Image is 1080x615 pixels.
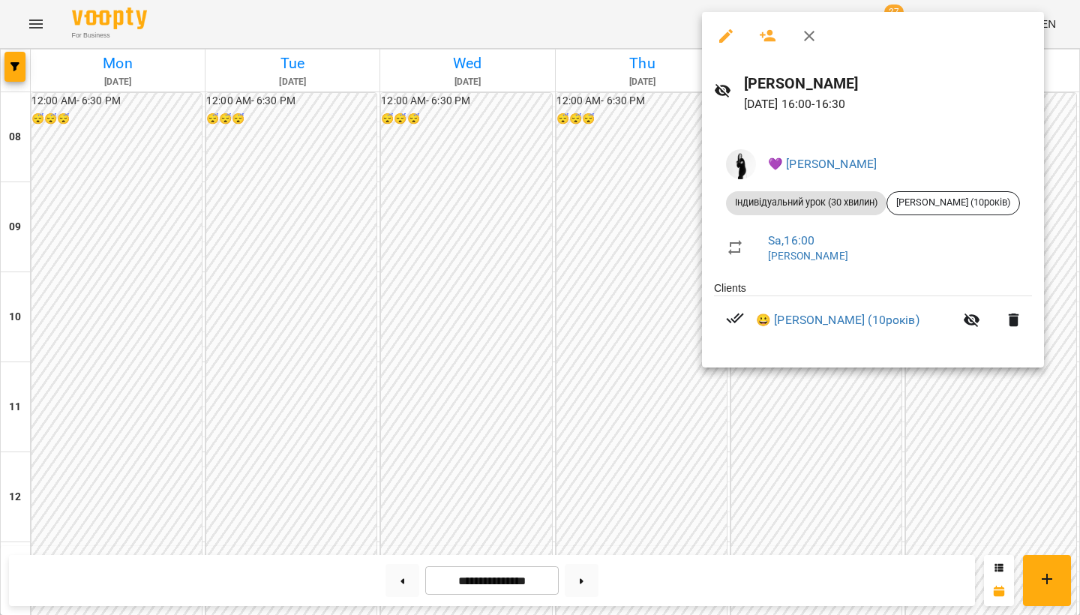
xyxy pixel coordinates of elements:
div: [PERSON_NAME] (10років) [886,191,1020,215]
a: 💜 [PERSON_NAME] [768,157,877,171]
ul: Clients [714,280,1032,350]
span: [PERSON_NAME] (10років) [887,196,1019,209]
img: 041a4b37e20a8ced1a9815ab83a76d22.jpeg [726,149,756,179]
span: Індивідуальний урок (30 хвилин) [726,196,886,209]
svg: Paid [726,309,744,327]
a: [PERSON_NAME] [768,250,848,262]
a: 😀 [PERSON_NAME] (10років) [756,311,919,329]
a: Sa , 16:00 [768,233,814,247]
h6: [PERSON_NAME] [744,72,1032,95]
p: [DATE] 16:00 - 16:30 [744,95,1032,113]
